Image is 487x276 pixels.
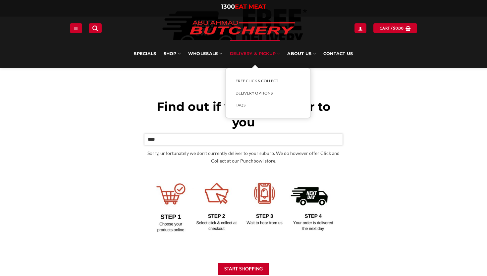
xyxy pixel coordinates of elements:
[70,23,82,33] a: Menu
[184,17,300,40] img: Abu Ahmad Butchery
[393,25,395,31] span: $
[236,75,300,87] a: FREE Click & Collect
[157,99,331,129] span: Find out if we can deliver to you
[380,25,404,31] span: Cart /
[188,40,223,68] a: Wholesale
[134,40,156,68] a: Specials
[218,263,269,275] button: Start Shopping
[354,23,366,33] a: Login
[144,175,343,236] img: Delivery Options
[236,99,300,111] a: FAQs
[89,23,101,33] a: Search
[235,3,266,10] span: EAT MEAT
[147,150,340,164] span: Sorry, unfortunately we don’t currently deliver to your suburb. We do however offer Click and Col...
[230,40,280,68] a: Delivery & Pickup
[164,40,181,68] a: SHOP
[287,40,316,68] a: About Us
[221,3,235,10] span: 1300
[373,23,417,33] a: View cart
[221,3,266,10] a: 1300EAT MEAT
[323,40,353,68] a: Contact Us
[393,26,404,30] bdi: 0.00
[236,87,300,100] a: Delivery Options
